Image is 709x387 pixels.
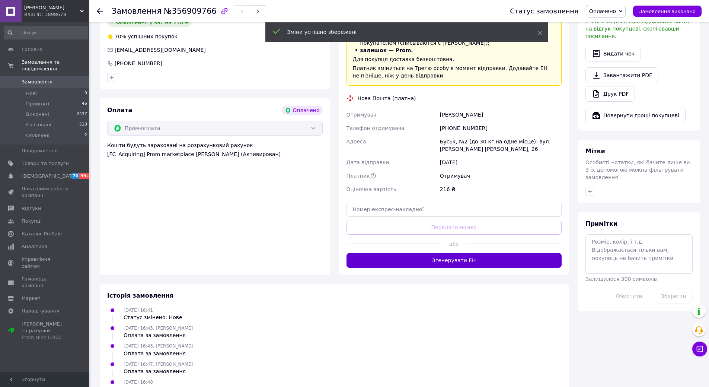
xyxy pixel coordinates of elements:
div: [PHONE_NUMBER] [114,60,163,67]
span: 2 [84,132,87,139]
span: Аналітика [22,243,47,250]
span: Адреса [346,139,366,145]
span: Залишилося 300 символів [585,276,657,282]
span: Головна [22,46,42,53]
span: Чисто Шоп [24,4,80,11]
span: Особисті нотатки, які бачите лише ви. З їх допомогою можна фільтрувати замовлення [585,159,692,180]
div: Prom мікс 6 000 [22,334,69,341]
span: У вас є 30 днів, щоб відправити запит на відгук покупцеві, скопіювавши посилання. [585,18,690,39]
span: Дата відправки [346,159,389,165]
div: Оплата за замовлення [124,368,193,375]
div: Оплата за замовлення [124,332,193,339]
input: Пошук [4,26,88,39]
span: Виконані [26,111,49,118]
span: 70 [71,173,79,179]
span: [EMAIL_ADDRESS][DOMAIN_NAME] [115,47,206,53]
span: [DATE] 16:43, [PERSON_NAME] [124,326,193,331]
span: Покупці [22,218,42,225]
a: Завантажити PDF [585,67,658,83]
button: Повернути гроші покупцеві [585,108,686,123]
span: Налаштування [22,308,60,314]
span: Оплачено [589,8,616,14]
span: Оплата [107,107,132,114]
span: 99+ [79,173,92,179]
span: Оціночна вартість [346,186,396,192]
div: 1 замовлення у вас на 216 ₴ [107,18,192,27]
span: 46 [82,101,87,107]
span: Каталог ProSale [22,231,62,237]
span: залишок — Prom. [360,47,413,53]
button: Видати чек [585,46,641,61]
span: Відгуки [22,205,41,212]
span: [DATE] 16:47, [PERSON_NAME] [124,362,193,367]
button: Чат з покупцем [692,342,707,356]
div: успішних покупок [107,33,178,40]
button: Замовлення виконано [633,6,702,17]
div: [PHONE_NUMBER] [438,121,563,135]
span: Отримувач [346,112,377,118]
div: Оплачено [282,106,322,115]
span: Замовлення та повідомлення [22,59,89,72]
span: [DATE] 16:41 [124,308,153,313]
span: 2437 [77,111,87,118]
div: Для покупця доставка безкоштовна. [353,55,556,63]
span: Замовлення [112,7,162,16]
span: Замовлення виконано [639,9,696,14]
span: [DEMOGRAPHIC_DATA] [22,173,77,180]
span: Маркет [22,295,41,302]
div: 216 ₴ [438,183,563,196]
span: 70% [115,34,126,39]
span: [DATE] 16:48 [124,380,153,385]
span: №356909766 [164,7,217,16]
div: Буськ, №2 (до 30 кг на одне місце): вул. [PERSON_NAME] [PERSON_NAME], 26 [438,135,563,156]
div: Статус змінено: Нове [124,314,182,321]
span: [DATE] 16:43, [PERSON_NAME] [124,343,193,349]
span: Мітки [585,147,605,155]
span: Замовлення [22,79,52,85]
div: Платник зміниться на Третю особу в момент відправки. Додавайте ЕН не пізніше, ніж у день відправки. [353,64,556,79]
div: [PERSON_NAME] [438,108,563,121]
span: Прийняті [26,101,49,107]
span: Нові [26,90,37,97]
a: Друк PDF [585,86,635,102]
div: Статус замовлення [510,7,578,15]
div: Нова Пошта (платна) [356,95,418,102]
span: Платник [346,173,370,179]
span: Телефон отримувача [346,125,405,131]
div: Кошти будуть зараховані на розрахунковий рахунок [107,142,323,158]
span: Показники роботи компанії [22,185,69,199]
div: [FC_Acquiring] Prom marketplace [PERSON_NAME] (Активирован) [107,150,323,158]
span: або [443,240,465,248]
input: Номер експрес-накладної [346,202,562,217]
div: Ваш ID: 3898678 [24,11,89,18]
span: Примітки [585,220,617,227]
span: Управління сайтом [22,256,69,269]
div: Зміни успішно збережені [287,28,519,36]
div: Повернутися назад [97,7,103,15]
span: 513 [79,121,87,128]
button: Згенерувати ЕН [346,253,562,268]
span: Повідомлення [22,147,58,154]
span: Скасовані [26,121,51,128]
div: [DATE] [438,156,563,169]
span: Гаманець компанії [22,276,69,289]
div: Отримувач [438,169,563,183]
span: 0 [84,90,87,97]
span: Історія замовлення [107,292,173,299]
span: [PERSON_NAME] та рахунки [22,321,69,341]
span: Оплачені [26,132,49,139]
div: Оплата за замовлення [124,350,193,357]
span: Товари та послуги [22,160,69,167]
